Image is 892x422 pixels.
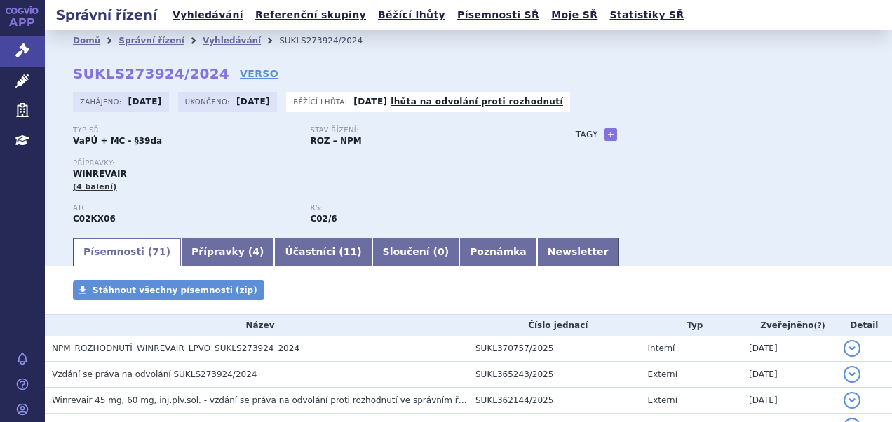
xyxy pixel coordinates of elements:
strong: SUKLS273924/2024 [73,65,229,82]
p: RS: [310,204,533,212]
a: Sloučení (0) [372,238,459,266]
strong: [DATE] [128,97,162,107]
span: 4 [252,246,259,257]
td: [DATE] [742,388,837,414]
button: detail [844,392,860,409]
h2: Správní řízení [45,5,168,25]
td: SUKL365243/2025 [468,362,641,388]
span: Externí [648,395,677,405]
span: 71 [152,246,165,257]
span: Vzdání se práva na odvolání SUKLS273924/2024 [52,369,257,379]
h3: Tagy [576,126,598,143]
a: Statistiky SŘ [605,6,688,25]
span: (4 balení) [73,182,117,191]
strong: [DATE] [236,97,270,107]
a: Vyhledávání [203,36,261,46]
td: [DATE] [742,336,837,362]
a: Newsletter [537,238,619,266]
a: Vyhledávání [168,6,248,25]
li: SUKLS273924/2024 [279,30,381,51]
span: Zahájeno: [80,96,124,107]
span: Ukončeno: [185,96,233,107]
a: Přípravky (4) [181,238,274,266]
a: Účastníci (11) [274,238,372,266]
a: Moje SŘ [547,6,602,25]
strong: VaPÚ + MC - §39da [73,136,162,146]
abbr: (?) [814,321,825,331]
span: 0 [438,246,445,257]
span: Běžící lhůta: [293,96,350,107]
p: - [353,96,563,107]
a: VERSO [240,67,278,81]
span: 11 [344,246,357,257]
a: Domů [73,36,100,46]
th: Typ [641,315,742,336]
a: Písemnosti (71) [73,238,181,266]
button: detail [844,340,860,357]
span: Interní [648,343,675,353]
span: Externí [648,369,677,379]
strong: sotatercept [310,214,337,224]
p: ATC: [73,204,296,212]
a: Běžící lhůty [374,6,450,25]
th: Název [45,315,468,336]
a: Poznámka [459,238,537,266]
th: Zveřejněno [742,315,837,336]
a: Referenční skupiny [251,6,370,25]
strong: ROZ – NPM [310,136,361,146]
p: Typ SŘ: [73,126,296,135]
span: WINREVAIR [73,169,127,179]
span: Stáhnout všechny písemnosti (zip) [93,285,257,295]
td: [DATE] [742,362,837,388]
td: SUKL362144/2025 [468,388,641,414]
p: Přípravky: [73,159,548,168]
span: Winrevair 45 mg, 60 mg, inj.plv.sol. - vzdání se práva na odvolání proti rozhodnutí ve správním ř... [52,395,564,405]
th: Číslo jednací [468,315,641,336]
a: + [604,128,617,141]
a: lhůta na odvolání proti rozhodnutí [391,97,563,107]
span: NPM_ROZHODNUTÍ_WINREVAIR_LPVO_SUKLS273924_2024 [52,343,299,353]
button: detail [844,366,860,383]
p: Stav řízení: [310,126,533,135]
a: Písemnosti SŘ [453,6,543,25]
a: Správní řízení [119,36,184,46]
a: Stáhnout všechny písemnosti (zip) [73,280,264,300]
th: Detail [837,315,892,336]
strong: [DATE] [353,97,387,107]
strong: SOTATERCEPT [73,214,116,224]
td: SUKL370757/2025 [468,336,641,362]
